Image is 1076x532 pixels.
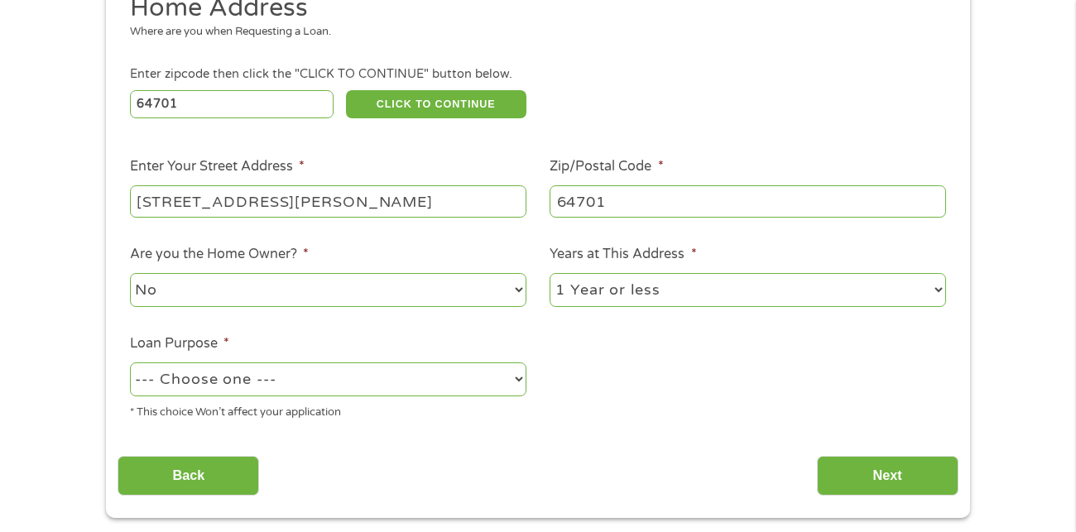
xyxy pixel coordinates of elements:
[130,158,305,175] label: Enter Your Street Address
[130,335,229,352] label: Loan Purpose
[130,399,526,421] div: * This choice Won’t affect your application
[817,456,958,496] input: Next
[550,246,696,263] label: Years at This Address
[550,158,663,175] label: Zip/Postal Code
[130,65,946,84] div: Enter zipcode then click the "CLICK TO CONTINUE" button below.
[130,24,934,41] div: Where are you when Requesting a Loan.
[346,90,526,118] button: CLICK TO CONTINUE
[130,185,526,217] input: 1 Main Street
[130,90,334,118] input: Enter Zipcode (e.g 01510)
[130,246,309,263] label: Are you the Home Owner?
[118,456,259,496] input: Back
